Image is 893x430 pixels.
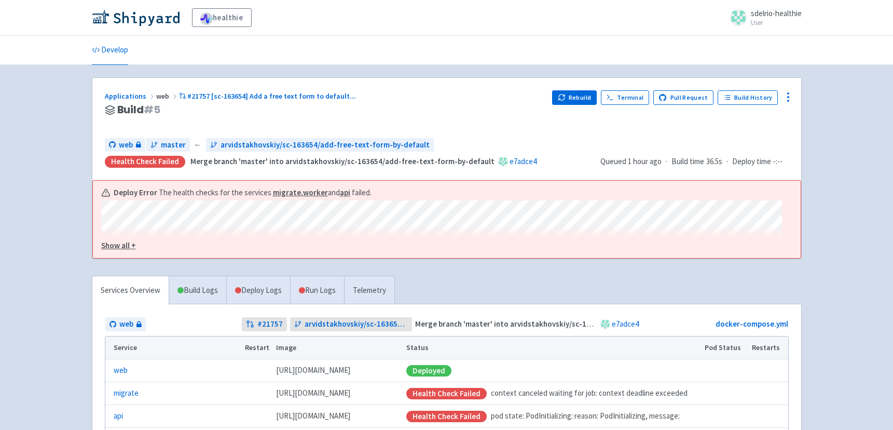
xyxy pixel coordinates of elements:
span: [DOMAIN_NAME][URL] [276,387,350,399]
span: Build [117,104,160,116]
span: master [161,139,186,151]
a: web [105,138,145,152]
a: healthie [192,8,252,27]
strong: Merge branch 'master' into arvidstakhovskiy/sc-163654/add-free-text-form-by-default [415,319,719,329]
small: User [751,19,802,26]
a: e7adce4 [612,319,639,329]
div: Health check failed [406,388,487,399]
a: Telemetry [344,276,394,305]
button: Rebuild [552,90,597,105]
strong: Merge branch 'master' into arvidstakhovskiy/sc-163654/add-free-text-form-by-default [190,156,494,166]
a: Run Logs [290,276,344,305]
span: 36.5s [706,156,722,168]
span: arvidstakhovskiy/sc-163654/add-free-text-form-by-default [221,139,430,151]
span: Build time [671,156,704,168]
span: sdelrio-healthie [751,8,802,18]
a: Develop [92,36,128,65]
a: e7adce4 [510,156,537,166]
a: arvidstakhovskiy/sc-163654/add-free-text-form-by-default [290,317,412,331]
span: #21757 [sc-163654] Add a free text form to default ... [187,91,356,101]
th: Image [272,337,403,359]
a: master [146,138,190,152]
span: [DOMAIN_NAME][URL] [276,410,350,422]
a: Build History [718,90,778,105]
th: Service [105,337,242,359]
a: arvidstakhovskiy/sc-163654/add-free-text-form-by-default [206,138,434,152]
u: Show all + [101,240,136,250]
time: 1 hour ago [628,156,662,166]
span: The health checks for the services , and failed. [159,187,373,199]
span: arvidstakhovskiy/sc-163654/add-free-text-form-by-default [305,318,408,330]
a: Build Logs [169,276,226,305]
div: pod state: PodInitializing: reason: PodInitializing, message: [406,410,698,422]
div: Deployed [406,365,451,377]
span: [DOMAIN_NAME][URL] [276,365,350,377]
a: migrate [273,187,301,197]
th: Pod Status [701,337,748,359]
a: Services Overview [92,276,169,305]
div: context canceled waiting for job: context deadline exceeded [406,387,698,399]
a: migrate [114,387,139,399]
a: worker [303,187,328,197]
span: web [119,139,133,151]
a: #21757 [sc-163654] Add a free text form to default... [179,91,358,101]
span: Deploy time [732,156,771,168]
span: Queued [600,156,662,166]
th: Restart [242,337,273,359]
a: web [114,365,128,377]
button: Show all + [101,240,782,252]
img: Shipyard logo [92,9,180,26]
a: Terminal [601,90,649,105]
div: · · [600,156,789,168]
span: ← [194,139,202,151]
div: Health check failed [406,411,487,422]
a: #21757 [242,317,287,331]
a: api [340,187,350,197]
th: Status [403,337,701,359]
th: Restarts [748,337,788,359]
a: docker-compose.yml [716,319,788,329]
a: web [105,317,146,331]
a: Pull Request [653,90,714,105]
strong: # 21757 [257,318,283,330]
span: # 5 [144,102,160,117]
a: Applications [105,91,156,101]
a: api [114,410,123,422]
span: -:-- [773,156,782,168]
a: sdelrio-healthie User [724,9,802,26]
a: Deploy Logs [226,276,290,305]
span: web [119,318,133,330]
span: web [156,91,179,101]
b: Deploy Error [114,187,157,199]
div: Health check failed [105,156,185,168]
